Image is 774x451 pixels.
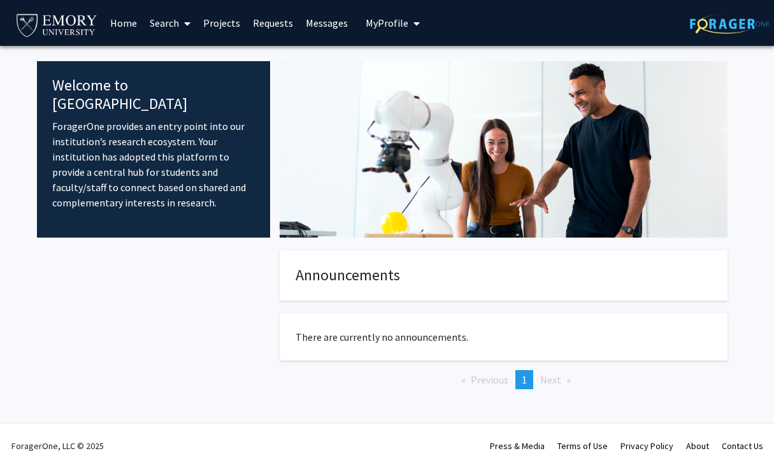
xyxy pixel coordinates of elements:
[197,1,247,45] a: Projects
[143,1,197,45] a: Search
[280,370,727,389] ul: Pagination
[299,1,354,45] a: Messages
[52,76,255,113] h4: Welcome to [GEOGRAPHIC_DATA]
[10,394,54,441] iframe: Chat
[296,266,712,285] h4: Announcements
[296,329,712,345] p: There are currently no announcements.
[471,373,508,386] span: Previous
[366,17,408,29] span: My Profile
[522,373,527,386] span: 1
[52,118,255,210] p: ForagerOne provides an entry point into our institution’s research ecosystem. Your institution ha...
[280,61,727,238] img: Cover Image
[104,1,143,45] a: Home
[247,1,299,45] a: Requests
[540,373,561,386] span: Next
[15,10,99,39] img: Emory University Logo
[690,14,770,34] img: ForagerOne Logo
